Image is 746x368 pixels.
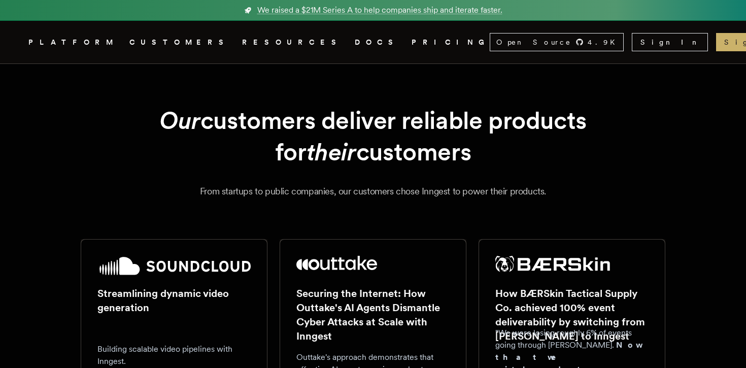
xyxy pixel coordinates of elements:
[41,184,705,198] p: From startups to public companies, our customers chose Inngest to power their products.
[495,286,649,343] h2: How BÆRSkin Tactical Supply Co. achieved 100% event deliverability by switching from [PERSON_NAME...
[412,36,490,49] a: PRICING
[97,256,251,276] img: SoundCloud
[28,36,117,49] button: PLATFORM
[307,137,356,166] em: their
[496,37,571,47] span: Open Source
[257,4,502,16] span: We raised a $21M Series A to help companies ship and iterate faster.
[355,36,399,49] a: DOCS
[97,286,251,315] h2: Streamlining dynamic video generation
[129,36,230,49] a: CUSTOMERS
[296,286,450,343] h2: Securing the Internet: How Outtake's AI Agents Dismantle Cyber Attacks at Scale with Inngest
[296,256,377,270] img: Outtake
[97,343,251,367] p: Building scalable video pipelines with Inngest.
[159,106,200,135] em: Our
[105,105,641,168] h1: customers deliver reliable products for customers
[632,33,708,51] a: Sign In
[242,36,343,49] button: RESOURCES
[588,37,621,47] span: 4.9 K
[495,256,610,272] img: BÆRSkin Tactical Supply Co.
